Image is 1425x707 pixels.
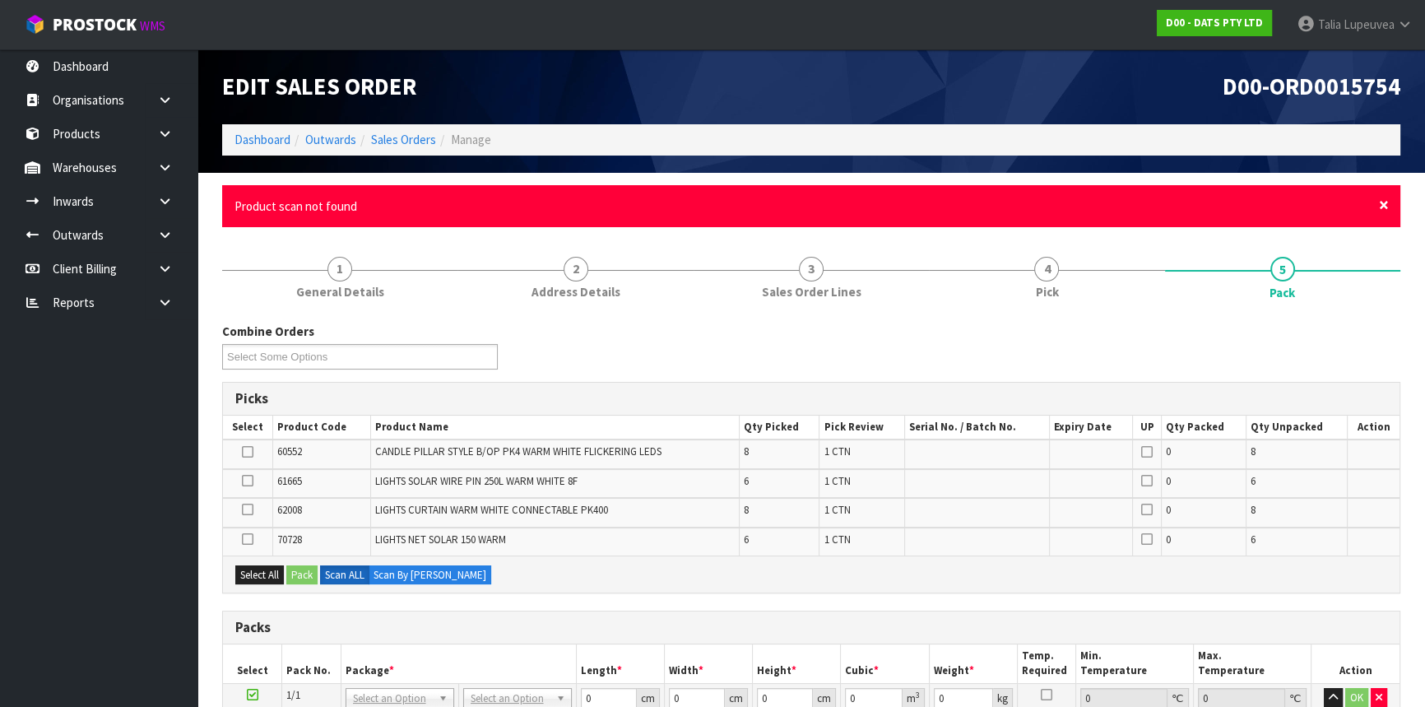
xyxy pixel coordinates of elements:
[371,132,436,147] a: Sales Orders
[905,416,1050,440] th: Serial No. / Batch No.
[824,533,850,547] span: 1 CTN
[1194,644,1311,683] th: Max. Temperature
[1251,444,1256,458] span: 8
[824,474,850,488] span: 1 CTN
[1050,416,1133,440] th: Expiry Date
[1166,474,1171,488] span: 0
[744,503,749,517] span: 8
[25,14,45,35] img: cube-alt.png
[222,72,416,101] span: Edit Sales Order
[1348,416,1399,440] th: Action
[819,416,905,440] th: Pick Review
[1166,503,1171,517] span: 0
[1251,474,1256,488] span: 6
[277,444,302,458] span: 60552
[370,416,739,440] th: Product Name
[1270,257,1295,281] span: 5
[375,503,608,517] span: LIGHTS CURTAIN WARM WHITE CONNECTABLE PK400
[824,444,850,458] span: 1 CTN
[1270,284,1295,301] span: Pack
[296,283,384,300] span: General Details
[1157,10,1272,36] a: D00 - DATS PTY LTD
[1344,16,1395,32] span: Lupeuvea
[286,688,300,702] span: 1/1
[1223,72,1400,101] span: D00-ORD0015754
[841,644,929,683] th: Cubic
[277,474,302,488] span: 61665
[1162,416,1246,440] th: Qty Packed
[1035,283,1058,300] span: Pick
[916,690,920,700] sup: 3
[222,323,314,340] label: Combine Orders
[223,644,282,683] th: Select
[1311,644,1399,683] th: Action
[341,644,576,683] th: Package
[375,474,578,488] span: LIGHTS SOLAR WIRE PIN 250L WARM WHITE 8F
[277,533,302,547] span: 70728
[282,644,341,683] th: Pack No.
[451,132,491,147] span: Manage
[744,533,749,547] span: 6
[369,565,491,585] label: Scan By [PERSON_NAME]
[286,565,318,585] button: Pack
[1246,416,1348,440] th: Qty Unpacked
[744,444,749,458] span: 8
[1076,644,1194,683] th: Min. Temperature
[1017,644,1076,683] th: Temp. Required
[140,18,165,34] small: WMS
[664,644,752,683] th: Width
[564,257,588,281] span: 2
[223,416,273,440] th: Select
[234,198,357,214] span: Product scan not found
[375,533,506,547] span: LIGHTS NET SOLAR 150 WARM
[53,14,137,35] span: ProStock
[277,503,302,517] span: 62008
[235,565,284,585] button: Select All
[375,444,661,458] span: CANDLE PILLAR STYLE B/OP PK4 WARM WHITE FLICKERING LEDS
[1166,444,1171,458] span: 0
[531,283,620,300] span: Address Details
[235,620,1387,635] h3: Packs
[273,416,371,440] th: Product Code
[929,644,1017,683] th: Weight
[1133,416,1162,440] th: UP
[1318,16,1341,32] span: Talia
[1166,533,1171,547] span: 0
[1251,503,1256,517] span: 8
[576,644,664,683] th: Length
[1251,533,1256,547] span: 6
[740,416,819,440] th: Qty Picked
[235,391,1387,407] h3: Picks
[1034,257,1059,281] span: 4
[1379,193,1389,216] span: ×
[744,474,749,488] span: 6
[762,283,861,300] span: Sales Order Lines
[799,257,824,281] span: 3
[824,503,850,517] span: 1 CTN
[234,132,290,147] a: Dashboard
[327,257,352,281] span: 1
[753,644,841,683] th: Height
[305,132,356,147] a: Outwards
[320,565,369,585] label: Scan ALL
[1166,16,1263,30] strong: D00 - DATS PTY LTD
